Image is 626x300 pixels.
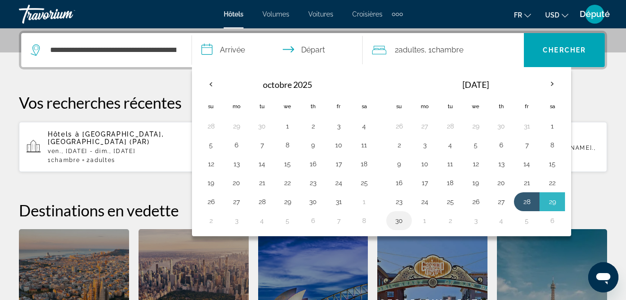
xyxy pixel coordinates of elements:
[519,195,534,208] button: Jour 31
[417,195,432,208] button: Jour 24
[254,214,270,227] button: Jour 4
[583,4,607,24] button: Menu utilisateur
[356,195,372,208] button: Jour 1
[417,120,432,133] button: Jour 27
[391,157,407,171] button: Jour 9
[443,157,458,171] button: Jour 11
[468,176,483,189] button: Jour 19
[352,10,383,18] a: Croisières
[417,157,432,171] button: Jour 10
[356,138,372,152] button: Jour 11
[545,8,568,22] button: Changer de devise
[395,45,399,54] font: 2
[543,46,586,54] span: Chercher
[443,138,458,152] button: Jour 4
[443,214,458,227] button: Jour 2
[280,214,295,227] button: Jour 5
[19,2,113,26] a: Travorium
[494,214,509,227] button: Jour 4
[545,120,560,133] button: Jour 1
[545,11,559,19] span: USD
[494,176,509,189] button: Jour 20
[224,10,243,18] a: Hôtels
[203,176,218,189] button: Jour 19
[331,157,346,171] button: Jour 17
[392,7,403,22] button: Éléments de navigation supplémentaires
[545,157,560,171] button: Jour 15
[417,214,432,227] button: Jour 1
[229,138,244,152] button: Jour 6
[580,9,610,19] span: Député
[331,138,346,152] button: Jour 10
[229,195,244,208] button: Jour 27
[356,176,372,189] button: Jour 25
[494,195,509,208] button: Jour 27
[254,120,270,133] button: Jour 30
[87,157,90,163] font: 2
[280,176,295,189] button: Jour 22
[391,176,407,189] button: Jour 16
[305,138,321,152] button: Jour 9
[48,130,79,138] span: Hôtels à
[262,10,289,18] a: Volumes
[545,214,560,227] button: Jour 6
[51,157,80,163] span: Chambre
[462,79,489,90] font: [DATE]
[90,157,115,163] span: Adultes
[356,157,372,171] button: Jour 18
[280,138,295,152] button: Jour 8
[229,176,244,189] button: Jour 20
[494,138,509,152] button: Jour 6
[363,33,524,67] button: Voyageurs : 2 adultes, 0 enfants
[48,148,201,154] p: ven., [DATE] - dim., [DATE]
[399,45,425,54] span: Adultes
[280,195,295,208] button: Jour 29
[417,138,432,152] button: Jour 3
[391,120,407,133] button: Jour 26
[19,201,607,220] h2: Destinations en vedette
[198,73,224,95] button: Le mois précédent
[305,195,321,208] button: Jour 30
[203,157,218,171] button: Jour 12
[203,138,218,152] button: Jour 5
[519,214,534,227] button: Jour 5
[539,73,565,95] button: Next month
[468,138,483,152] button: Jour 5
[468,195,483,208] button: Jour 26
[545,195,560,208] button: Jour 29
[331,214,346,227] button: Jour 7
[308,10,333,18] a: Voitures
[305,176,321,189] button: Jour 23
[494,120,509,133] button: Jour 30
[48,157,51,163] font: 1
[514,11,522,19] span: Fr
[254,176,270,189] button: Jour 21
[280,157,295,171] button: Jour 15
[192,33,363,67] button: Dates d’arrivée et de départ
[48,130,164,146] span: [GEOGRAPHIC_DATA], [GEOGRAPHIC_DATA] (PAR)
[443,176,458,189] button: Jour 18
[203,214,218,227] button: Jour 2
[305,157,321,171] button: Jour 16
[254,195,270,208] button: Jour 28
[331,176,346,189] button: Jour 24
[468,157,483,171] button: Jour 12
[19,93,607,112] p: Vos recherches récentes
[305,120,321,133] button: Jour 2
[468,120,483,133] button: Jour 29
[203,120,218,133] button: Jour 28
[280,120,295,133] button: Jour 1
[356,120,372,133] button: Jour 4
[545,176,560,189] button: Jour 22
[19,121,209,172] button: Hôtels à [GEOGRAPHIC_DATA], [GEOGRAPHIC_DATA] (PAR)ven., [DATE] - dim., [DATE]1Chambre2Adultes
[494,157,509,171] button: Jour 13
[203,195,218,208] button: Jour 26
[391,138,407,152] button: Jour 2
[391,195,407,208] button: Jour 23
[519,157,534,171] button: Jour 14
[524,33,605,67] button: Chercher
[425,45,432,54] font: , 1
